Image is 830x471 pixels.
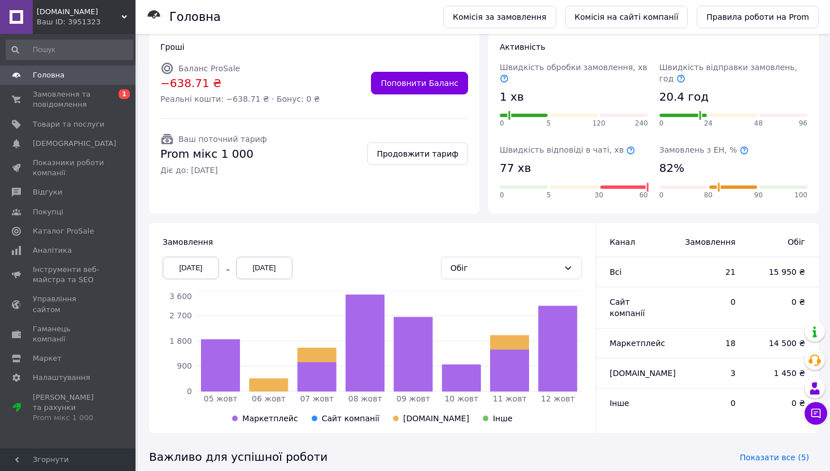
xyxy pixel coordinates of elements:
[704,119,713,128] span: 24
[659,191,664,200] span: 0
[684,397,735,409] span: 0
[119,89,130,99] span: 1
[799,119,807,128] span: 96
[160,165,267,176] span: Діє до: [DATE]
[33,207,63,217] span: Покупці
[684,368,735,379] span: 3
[610,267,622,276] span: Всi
[697,6,819,28] a: Правила роботи на Prom
[169,311,192,320] tspan: 2 700
[493,414,513,423] span: Інше
[565,6,688,28] a: Комісія на сайті компанії
[160,75,320,92] span: −638.71 ₴
[493,394,527,403] tspan: 11 жовт
[242,414,298,423] span: Маркетплейс
[754,119,763,128] span: 48
[33,89,104,110] span: Замовлення та повідомлення
[610,399,630,408] span: Інше
[500,42,545,51] span: Активність
[758,368,805,379] span: 1 450 ₴
[169,10,221,24] h1: Головна
[33,373,90,383] span: Налаштування
[610,237,635,247] span: Канал
[169,292,192,301] tspan: 3 600
[37,17,136,27] div: Ваш ID: 3951323
[684,338,735,349] span: 18
[177,361,192,370] tspan: 900
[33,139,116,149] span: [DEMOGRAPHIC_DATA]
[178,135,267,144] span: Ваш поточний тариф
[805,402,827,425] button: Чат з покупцем
[33,392,104,424] span: [PERSON_NAME] та рахунки
[704,191,713,200] span: 80
[500,145,635,154] span: Швидкість відповіді в чаті, хв
[160,146,267,162] span: Prom мікс 1 000
[500,191,504,200] span: 0
[500,119,504,128] span: 0
[758,236,805,248] span: Обіг
[33,413,104,423] div: Prom мікс 1 000
[592,119,605,128] span: 120
[163,257,219,279] div: [DATE]
[758,338,805,349] span: 14 500 ₴
[444,394,478,403] tspan: 10 жовт
[149,449,327,465] span: Важливо для успішної роботи
[204,394,238,403] tspan: 05 жовт
[758,266,805,278] span: 15 950 ₴
[187,387,192,396] tspan: 0
[403,414,469,423] span: [DOMAIN_NAME]
[659,119,664,128] span: 0
[500,160,531,176] span: 77 хв
[547,119,551,128] span: 5
[541,394,575,403] tspan: 12 жовт
[300,394,334,403] tspan: 07 жовт
[500,89,524,105] span: 1 хв
[33,187,62,197] span: Відгуки
[33,245,72,256] span: Аналітика
[659,63,797,83] span: Швидкість відправки замовлень, год
[794,191,807,200] span: 100
[236,257,292,279] div: [DATE]
[451,262,559,274] div: Обіг
[33,294,104,314] span: Управління сайтом
[33,353,62,364] span: Маркет
[758,296,805,308] span: 0 ₴
[684,236,735,248] span: Замовлення
[37,7,121,17] span: shmot.dealer.ua
[322,414,379,423] span: Сайт компанії
[160,93,320,105] span: Реальні кошти: −638.71 ₴ · Бонус: 0 ₴
[684,266,735,278] span: 21
[6,40,133,60] input: Пошук
[33,158,104,178] span: Показники роботи компанії
[33,119,104,129] span: Товари та послуги
[684,296,735,308] span: 0
[371,72,468,94] a: Поповнити Баланс
[659,145,749,154] span: Замовлень з ЕН, %
[547,191,551,200] span: 5
[740,452,809,463] span: Показати все (5)
[160,42,185,51] span: Гроші
[754,191,763,200] span: 90
[367,142,468,165] a: Продовжити тариф
[33,324,104,344] span: Гаманець компанії
[610,339,665,348] span: Маркетплейс
[610,369,676,378] span: [DOMAIN_NAME]
[33,70,64,80] span: Головна
[635,119,648,128] span: 240
[252,394,286,403] tspan: 06 жовт
[443,6,556,28] a: Комісія за замовлення
[163,237,213,247] span: Замовлення
[396,394,430,403] tspan: 09 жовт
[639,191,648,200] span: 60
[348,394,382,403] tspan: 08 жовт
[595,191,603,200] span: 30
[758,397,805,409] span: 0 ₴
[500,63,647,83] span: Швидкість обробки замовлення, хв
[659,160,684,176] span: 82%
[169,336,192,345] tspan: 1 800
[659,89,709,105] span: 20.4 год
[33,226,94,236] span: Каталог ProSale
[178,64,240,73] span: Баланс ProSale
[610,297,645,318] span: Сайт компанії
[33,265,104,285] span: Інструменти веб-майстра та SEO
